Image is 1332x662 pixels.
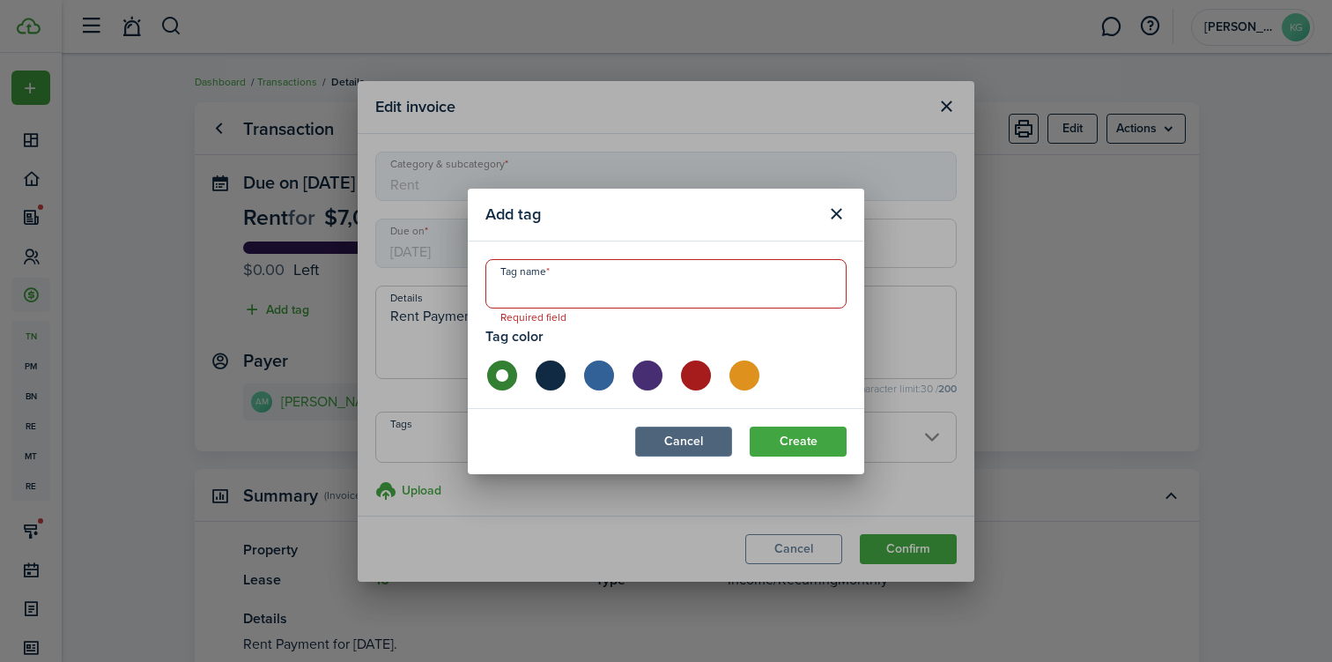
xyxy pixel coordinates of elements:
h4: Tag color [485,326,847,347]
modal-title: Add tag [485,197,817,232]
span: Required field [486,309,581,326]
button: Close modal [821,199,851,229]
button: Create [750,427,847,457]
button: Cancel [635,427,732,457]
